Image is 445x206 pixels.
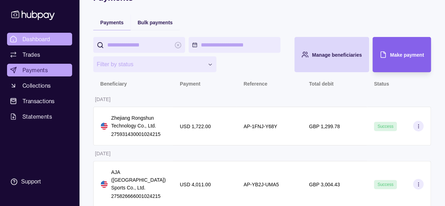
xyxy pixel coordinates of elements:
p: Total debit [309,81,333,87]
p: [DATE] [95,151,110,156]
p: Status [374,81,389,87]
p: Beneficiary [100,81,127,87]
a: Support [7,174,72,189]
span: Success [377,182,393,187]
span: Make payment [390,52,424,58]
p: Zhejiang Rongshun Technology Co., Ltd. [111,114,166,130]
a: Trades [7,48,72,61]
p: 275826666001024215 [111,192,166,200]
img: us [101,123,108,130]
span: Payments [23,66,48,74]
p: AJA ([GEOGRAPHIC_DATA]) Sports Co., Ltd. [111,168,166,192]
span: Payments [100,20,123,25]
a: Transactions [7,95,72,107]
img: us [101,181,108,188]
span: Dashboard [23,35,50,43]
input: search [107,37,171,53]
p: Reference [243,81,267,87]
a: Statements [7,110,72,123]
p: 275931430001024215 [111,130,166,138]
p: GBP 1,299.78 [309,124,340,129]
button: Make payment [373,37,431,72]
a: Dashboard [7,33,72,45]
span: Bulk payments [138,20,173,25]
p: [DATE] [95,96,110,102]
p: AP-YB2J-UMA5 [243,182,279,187]
span: Collections [23,81,51,90]
p: Payment [180,81,200,87]
button: Manage beneficiaries [294,37,369,72]
p: USD 4,011.00 [180,182,211,187]
p: GBP 3,004.43 [309,182,340,187]
span: Success [377,124,393,129]
span: Trades [23,50,40,59]
span: Manage beneficiaries [312,52,362,58]
p: USD 1,722.00 [180,124,211,129]
span: Transactions [23,97,55,105]
p: AP-1FNJ-Y68Y [243,124,277,129]
div: Support [21,178,41,186]
a: Collections [7,79,72,92]
span: Statements [23,112,52,121]
a: Payments [7,64,72,76]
